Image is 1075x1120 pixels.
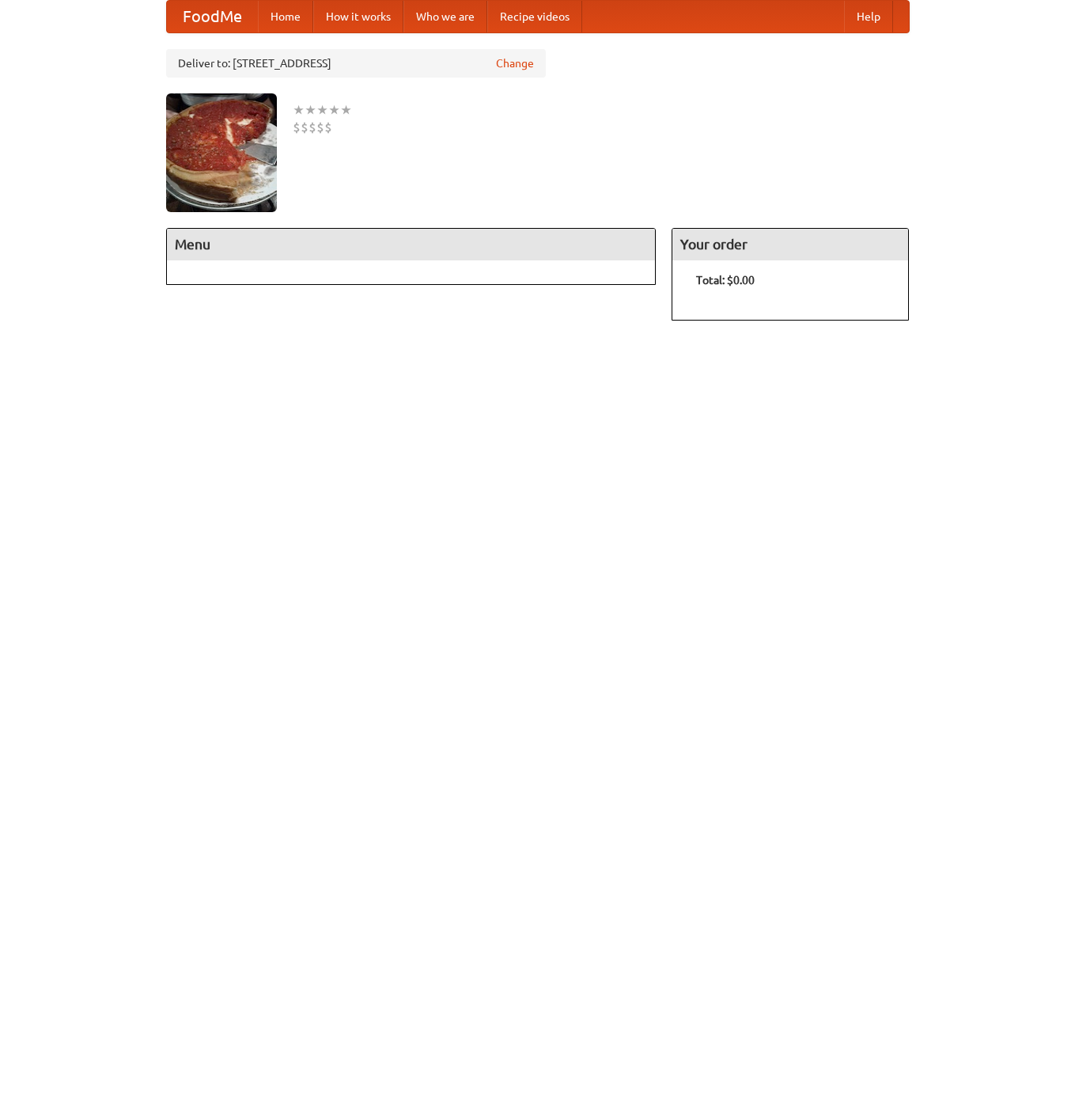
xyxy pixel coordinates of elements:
a: Change [496,55,534,71]
li: ★ [328,101,340,119]
a: Help [844,1,893,32]
li: $ [308,119,316,136]
li: ★ [316,101,328,119]
li: $ [324,119,332,136]
li: ★ [293,101,305,119]
div: Deliver to: [STREET_ADDRESS] [166,49,546,78]
a: Home [258,1,313,32]
li: ★ [305,101,316,119]
b: Total: $0.00 [696,274,755,287]
img: angular.jpg [166,93,277,212]
a: Who we are [403,1,487,32]
a: FoodMe [167,1,258,32]
li: $ [293,119,301,136]
li: $ [316,119,324,136]
h4: Your order [672,229,908,260]
li: ★ [340,101,352,119]
h4: Menu [167,229,656,260]
a: How it works [313,1,403,32]
li: $ [301,119,308,136]
a: Recipe videos [487,1,582,32]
